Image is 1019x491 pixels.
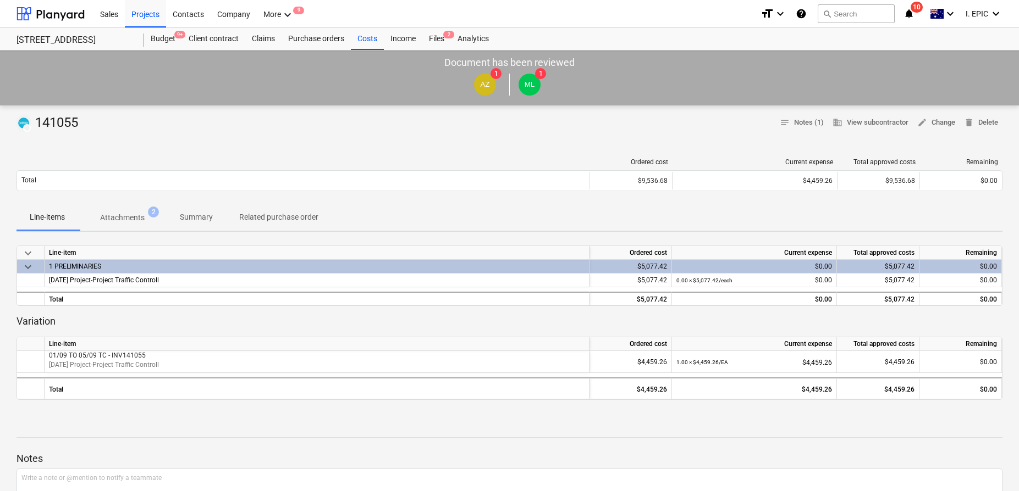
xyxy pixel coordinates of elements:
[841,274,915,287] div: $5,077.42
[780,118,790,127] span: notes
[676,378,832,400] div: $4,459.26
[904,7,915,20] i: notifications
[924,177,998,185] div: $0.00
[16,452,1003,465] p: Notes
[780,116,824,129] span: Notes (1)
[594,260,667,274] div: $5,077.42
[917,118,927,127] span: edit
[964,118,974,127] span: delete
[677,158,833,166] div: Current expense
[49,361,159,369] span: 3-01-35 Project-Project Traffic Controll
[964,116,998,129] span: Delete
[919,246,1002,260] div: Remaining
[841,293,915,306] div: $5,077.42
[21,176,36,185] p: Total
[174,31,185,38] span: 9+
[451,28,495,50] a: Analytics
[16,35,131,46] div: [STREET_ADDRESS]
[841,260,915,274] div: $5,077.42
[837,246,919,260] div: Total approved costs
[676,274,832,287] div: $0.00
[676,260,832,274] div: $0.00
[16,315,1003,328] p: Variation
[30,211,65,223] p: Line-items
[16,114,31,132] div: Invoice has been synced with Xero and its status is currently DRAFT
[16,114,82,132] div: 141055
[282,28,351,50] a: Purchase orders
[590,246,672,260] div: Ordered cost
[594,378,667,400] div: $4,459.26
[944,7,957,20] i: keyboard_arrow_down
[45,246,590,260] div: Line-item
[18,118,29,129] img: xero.svg
[833,118,842,127] span: business
[924,158,998,166] div: Remaining
[293,7,304,14] span: 9
[45,377,590,399] div: Total
[842,177,915,185] div: $9,536.68
[480,80,489,88] span: AZ
[823,9,831,18] span: search
[676,359,728,365] small: 1.00 × $4,459.26 / EA
[919,337,1002,351] div: Remaining
[49,260,585,273] div: 1 PRELIMINARIES
[796,7,807,20] i: Knowledge base
[525,80,535,88] span: ML
[148,207,159,217] span: 2
[828,114,913,131] button: View subcontractor
[144,28,182,50] div: Budget
[913,114,960,131] button: Change
[594,293,667,306] div: $5,077.42
[989,7,1003,20] i: keyboard_arrow_down
[841,378,915,400] div: $4,459.26
[444,56,575,69] p: Document has been reviewed
[45,292,590,305] div: Total
[911,2,923,13] span: 10
[594,351,667,373] div: $4,459.26
[100,212,145,224] p: Attachments
[281,8,294,21] i: keyboard_arrow_down
[775,114,828,131] button: Notes (1)
[833,116,908,129] span: View subcontractor
[924,274,997,287] div: $0.00
[924,351,997,373] div: $0.00
[594,158,668,166] div: Ordered cost
[180,211,213,223] p: Summary
[49,351,585,360] p: 01/09 TO 05/09 TC - INV141055
[924,260,997,274] div: $0.00
[677,177,833,185] div: $4,459.26
[351,28,384,50] a: Costs
[590,337,672,351] div: Ordered cost
[676,293,832,306] div: $0.00
[384,28,422,50] a: Income
[672,246,837,260] div: Current expense
[535,68,546,79] span: 1
[676,351,832,373] div: $4,459.26
[21,260,35,274] span: keyboard_arrow_down
[774,7,787,20] i: keyboard_arrow_down
[245,28,282,50] a: Claims
[837,337,919,351] div: Total approved costs
[594,177,668,185] div: $9,536.68
[841,351,915,373] div: $4,459.26
[45,337,590,351] div: Line-item
[443,31,454,38] span: 2
[491,68,502,79] span: 1
[761,7,774,20] i: format_size
[818,4,895,23] button: Search
[422,28,451,50] div: Files
[842,158,916,166] div: Total approved costs
[672,337,837,351] div: Current expense
[924,293,997,306] div: $0.00
[422,28,451,50] a: Files2
[960,114,1003,131] button: Delete
[474,74,496,96] div: Andrew Zheng
[676,277,732,283] small: 0.00 × $5,077.42 / each
[239,211,318,223] p: Related purchase order
[182,28,245,50] a: Client contract
[519,74,541,96] div: Matt Lebon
